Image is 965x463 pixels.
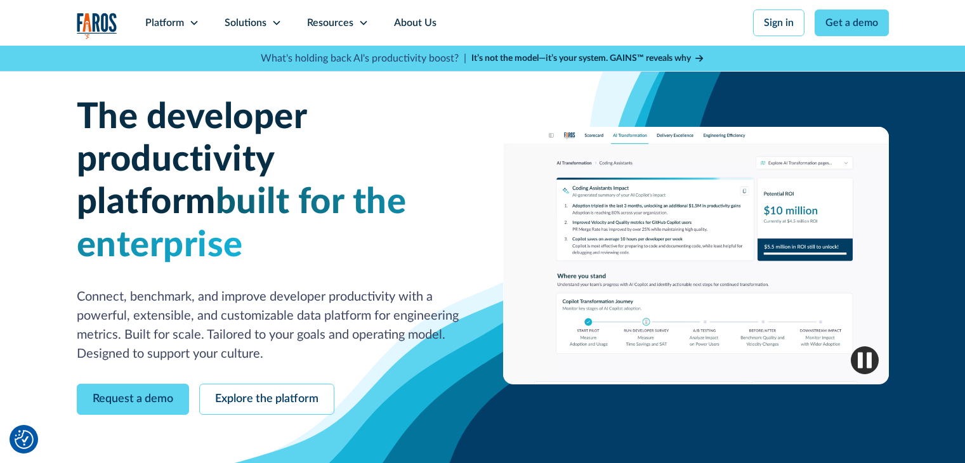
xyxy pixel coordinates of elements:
p: What's holding back AI's productivity boost? | [261,51,466,66]
a: home [77,13,117,39]
img: Logo of the analytics and reporting company Faros. [77,13,117,39]
h1: The developer productivity platform [77,96,463,267]
div: Platform [145,15,184,30]
img: Pause video [851,346,879,374]
div: Solutions [225,15,266,30]
a: Get a demo [815,10,889,36]
button: Cookie Settings [15,430,34,449]
span: built for the enterprise [77,185,407,263]
a: Sign in [753,10,804,36]
a: Request a demo [77,384,189,415]
a: It’s not the model—it’s your system. GAINS™ reveals why [471,52,705,65]
div: Resources [307,15,353,30]
img: Revisit consent button [15,430,34,449]
a: Explore the platform [199,384,334,415]
p: Connect, benchmark, and improve developer productivity with a powerful, extensible, and customiza... [77,287,463,363]
strong: It’s not the model—it’s your system. GAINS™ reveals why [471,54,691,63]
